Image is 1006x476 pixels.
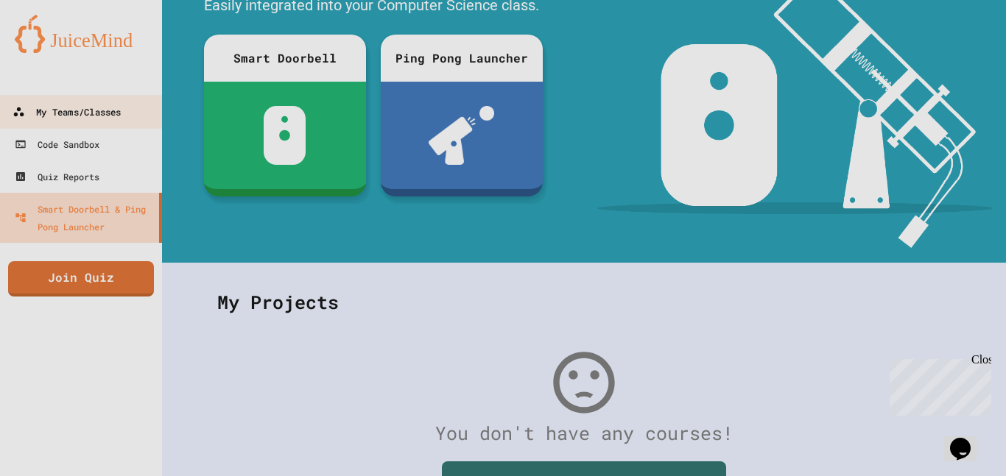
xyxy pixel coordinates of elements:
div: Quiz Reports [15,168,99,185]
a: Join Quiz [8,261,154,296]
img: ppl-with-ball.png [429,106,494,165]
iframe: chat widget [884,353,991,416]
div: Code Sandbox [15,135,99,153]
div: Ping Pong Launcher [381,35,543,82]
img: sdb-white.svg [264,106,306,165]
div: My Teams/Classes [13,103,121,121]
div: You don't have any courses! [203,419,965,447]
div: My Projects [203,274,965,331]
div: Smart Doorbell [204,35,366,82]
iframe: chat widget [944,417,991,461]
div: Chat with us now!Close [6,6,102,93]
div: Smart Doorbell & Ping Pong Launcher [15,200,153,235]
img: logo-orange.svg [15,15,147,53]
